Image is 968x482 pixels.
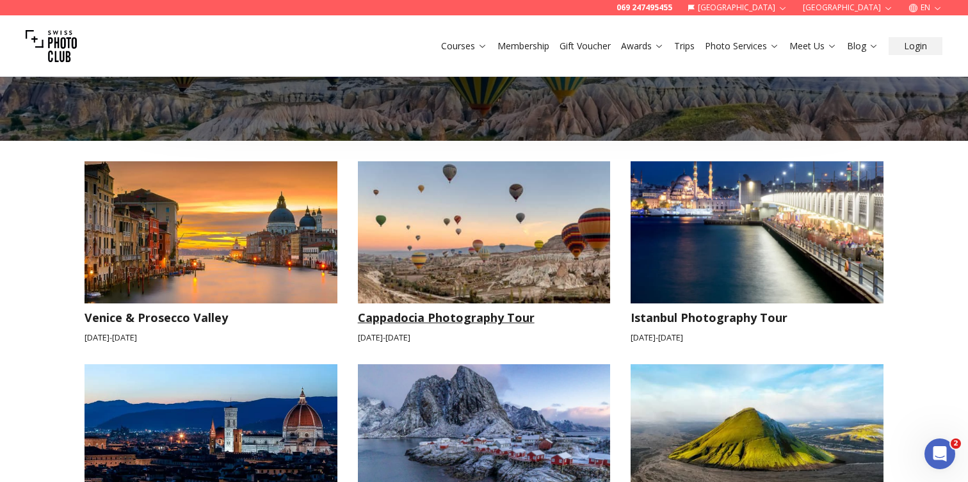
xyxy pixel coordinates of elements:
a: Meet Us [789,40,837,52]
button: Trips [669,37,700,55]
a: 069 247495455 [617,3,672,13]
small: [DATE] - [DATE] [358,332,611,344]
button: Membership [492,37,554,55]
a: Trips [674,40,695,52]
button: Meet Us [784,37,842,55]
img: Venice & Prosecco Valley [72,154,350,310]
a: Awards [621,40,664,52]
button: Awards [616,37,669,55]
img: Istanbul Photography Tour [618,154,896,310]
a: Blog [847,40,878,52]
h3: Cappadocia Photography Tour [358,309,611,326]
h3: Venice & Prosecco Valley [85,309,337,326]
small: [DATE] - [DATE] [85,332,337,344]
button: Login [889,37,942,55]
a: Venice & Prosecco ValleyVenice & Prosecco Valley[DATE]-[DATE] [85,161,337,344]
small: [DATE] - [DATE] [631,332,883,344]
a: Photo Services [705,40,779,52]
a: Membership [497,40,549,52]
a: Gift Voucher [560,40,611,52]
img: Swiss photo club [26,20,77,72]
button: Courses [436,37,492,55]
button: Blog [842,37,883,55]
a: Istanbul Photography TourIstanbul Photography Tour[DATE]-[DATE] [631,161,883,344]
a: Courses [441,40,487,52]
button: Photo Services [700,37,784,55]
img: Cappadocia Photography Tour [358,161,611,303]
h3: Istanbul Photography Tour [631,309,883,326]
a: Cappadocia Photography TourCappadocia Photography Tour[DATE]-[DATE] [358,161,611,344]
iframe: Intercom live chat [924,438,955,469]
span: 2 [951,438,961,449]
button: Gift Voucher [554,37,616,55]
